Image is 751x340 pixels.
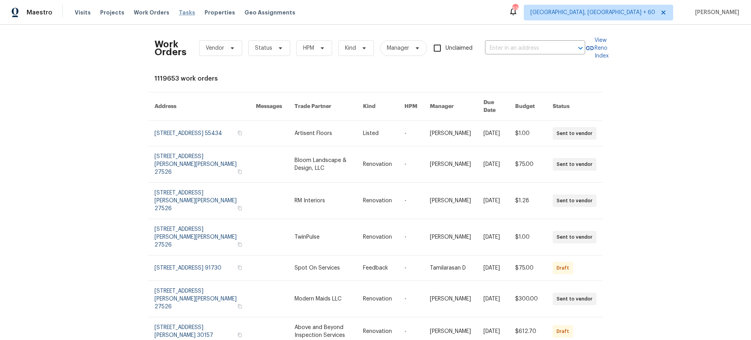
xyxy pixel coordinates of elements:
[477,92,509,121] th: Due Date
[424,281,477,317] td: [PERSON_NAME]
[424,121,477,146] td: [PERSON_NAME]
[288,219,357,255] td: TwinPulse
[288,183,357,219] td: RM Interiors
[692,9,739,16] span: [PERSON_NAME]
[530,9,655,16] span: [GEOGRAPHIC_DATA], [GEOGRAPHIC_DATA] + 60
[345,44,356,52] span: Kind
[398,146,424,183] td: -
[27,9,52,16] span: Maestro
[236,130,243,137] button: Copy Address
[206,44,224,52] span: Vendor
[288,281,357,317] td: Modern Maids LLC
[288,92,357,121] th: Trade Partner
[398,121,424,146] td: -
[288,121,357,146] td: Artisent Floors
[446,44,473,52] span: Unclaimed
[236,241,243,248] button: Copy Address
[398,92,424,121] th: HPM
[236,168,243,175] button: Copy Address
[236,303,243,310] button: Copy Address
[546,92,603,121] th: Status
[398,183,424,219] td: -
[244,9,295,16] span: Geo Assignments
[357,183,398,219] td: Renovation
[357,281,398,317] td: Renovation
[134,9,169,16] span: Work Orders
[424,219,477,255] td: [PERSON_NAME]
[179,10,195,15] span: Tasks
[155,40,187,56] h2: Work Orders
[303,44,314,52] span: HPM
[148,92,250,121] th: Address
[424,255,477,281] td: Tamilarasan D
[357,92,398,121] th: Kind
[424,92,477,121] th: Manager
[485,42,563,54] input: Enter in an address
[255,44,272,52] span: Status
[509,92,546,121] th: Budget
[236,264,243,271] button: Copy Address
[288,146,357,183] td: Bloom Landscape & Design, LLC
[236,331,243,338] button: Copy Address
[575,43,586,54] button: Open
[288,255,357,281] td: Spot On Services
[357,219,398,255] td: Renovation
[357,255,398,281] td: Feedback
[398,219,424,255] td: -
[357,146,398,183] td: Renovation
[236,205,243,212] button: Copy Address
[387,44,409,52] span: Manager
[205,9,235,16] span: Properties
[100,9,124,16] span: Projects
[424,183,477,219] td: [PERSON_NAME]
[398,255,424,281] td: -
[155,75,596,83] div: 1119653 work orders
[75,9,91,16] span: Visits
[357,121,398,146] td: Listed
[398,281,424,317] td: -
[585,36,609,60] a: View Reno Index
[424,146,477,183] td: [PERSON_NAME]
[512,5,518,13] div: 690
[250,92,288,121] th: Messages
